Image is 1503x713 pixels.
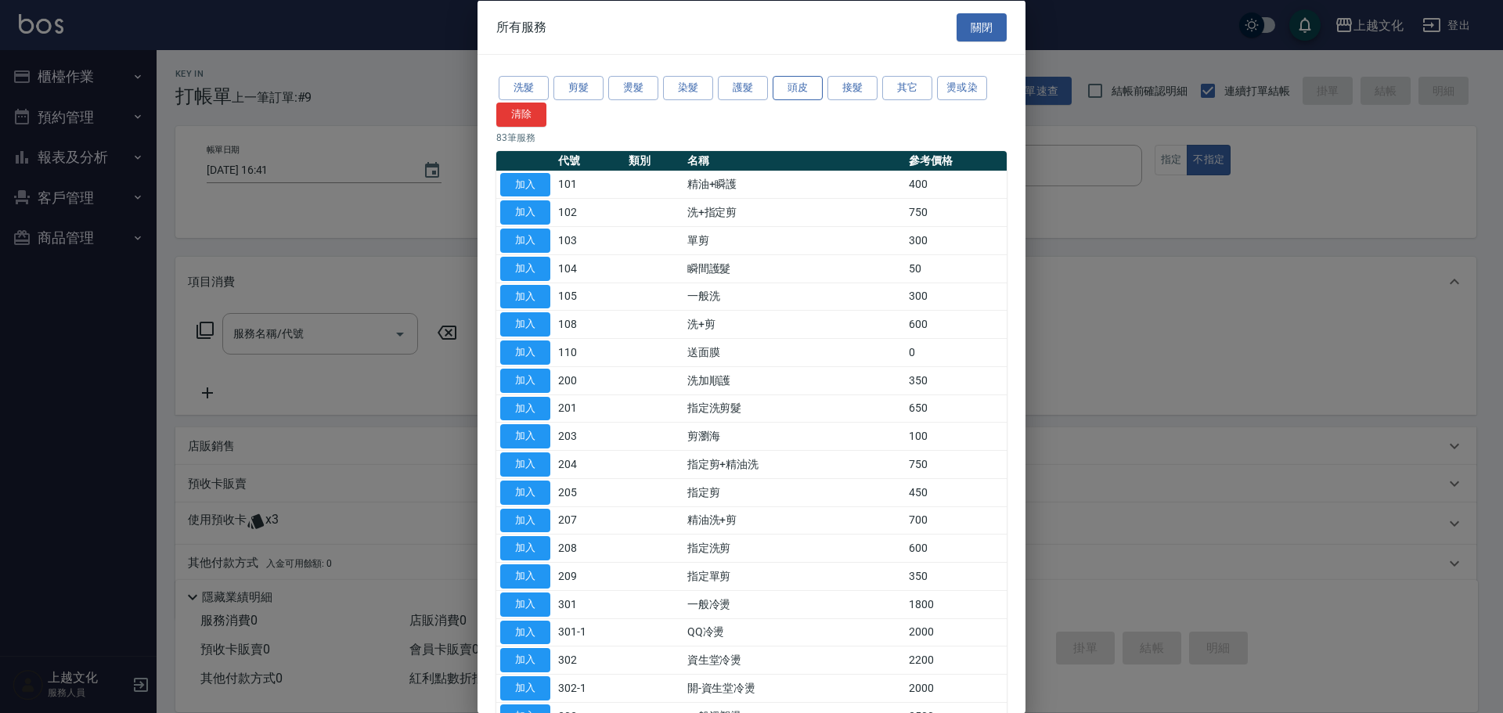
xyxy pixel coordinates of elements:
td: 單剪 [683,226,906,254]
button: 燙或染 [937,76,987,100]
button: 加入 [500,592,550,616]
button: 燙髮 [608,76,658,100]
button: 護髮 [718,76,768,100]
button: 加入 [500,536,550,560]
button: 關閉 [957,13,1007,41]
button: 加入 [500,648,550,672]
td: 301 [554,590,625,618]
td: 精油+瞬護 [683,171,906,199]
td: 302 [554,646,625,674]
td: 700 [905,506,1007,535]
td: 102 [554,198,625,226]
td: 指定剪+精油洗 [683,450,906,478]
td: 302-1 [554,674,625,702]
td: 指定洗剪 [683,534,906,562]
button: 接髮 [827,76,878,100]
td: 100 [905,422,1007,450]
button: 加入 [500,312,550,337]
td: 指定剪 [683,478,906,506]
button: 加入 [500,396,550,420]
button: 加入 [500,340,550,365]
td: 650 [905,394,1007,423]
td: 208 [554,534,625,562]
td: 200 [554,366,625,394]
td: 450 [905,478,1007,506]
button: 加入 [500,172,550,196]
td: 剪瀏海 [683,422,906,450]
td: 2000 [905,618,1007,646]
button: 加入 [500,256,550,280]
td: 洗+剪 [683,310,906,338]
td: 103 [554,226,625,254]
button: 加入 [500,424,550,448]
button: 加入 [500,508,550,532]
td: 300 [905,283,1007,311]
td: 104 [554,254,625,283]
button: 剪髮 [553,76,604,100]
td: 2200 [905,646,1007,674]
button: 頭皮 [773,76,823,100]
td: 指定洗剪髮 [683,394,906,423]
td: 開-資生堂冷燙 [683,674,906,702]
td: 205 [554,478,625,506]
th: 代號 [554,150,625,171]
td: 350 [905,366,1007,394]
td: 209 [554,562,625,590]
td: 600 [905,310,1007,338]
button: 染髮 [663,76,713,100]
button: 加入 [500,284,550,308]
td: 203 [554,422,625,450]
td: 101 [554,171,625,199]
td: 指定單剪 [683,562,906,590]
button: 加入 [500,480,550,504]
td: 400 [905,171,1007,199]
button: 加入 [500,200,550,225]
td: 300 [905,226,1007,254]
td: 600 [905,534,1007,562]
td: 750 [905,450,1007,478]
button: 加入 [500,368,550,392]
button: 加入 [500,564,550,589]
button: 加入 [500,676,550,700]
button: 洗髮 [499,76,549,100]
button: 其它 [882,76,932,100]
th: 類別 [625,150,683,171]
td: 201 [554,394,625,423]
td: 一般洗 [683,283,906,311]
td: 110 [554,338,625,366]
td: 送面膜 [683,338,906,366]
td: 資生堂冷燙 [683,646,906,674]
td: 350 [905,562,1007,590]
td: 750 [905,198,1007,226]
td: 一般冷燙 [683,590,906,618]
button: 加入 [500,452,550,477]
th: 參考價格 [905,150,1007,171]
button: 加入 [500,620,550,644]
td: 0 [905,338,1007,366]
td: 108 [554,310,625,338]
td: 瞬間護髮 [683,254,906,283]
button: 清除 [496,102,546,126]
td: 301-1 [554,618,625,646]
th: 名稱 [683,150,906,171]
td: 105 [554,283,625,311]
span: 所有服務 [496,19,546,34]
td: 204 [554,450,625,478]
td: 2000 [905,674,1007,702]
td: 洗+指定剪 [683,198,906,226]
button: 加入 [500,229,550,253]
td: 精油洗+剪 [683,506,906,535]
td: 50 [905,254,1007,283]
td: 洗加順護 [683,366,906,394]
td: 207 [554,506,625,535]
td: 1800 [905,590,1007,618]
p: 83 筆服務 [496,130,1007,144]
td: QQ冷燙 [683,618,906,646]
